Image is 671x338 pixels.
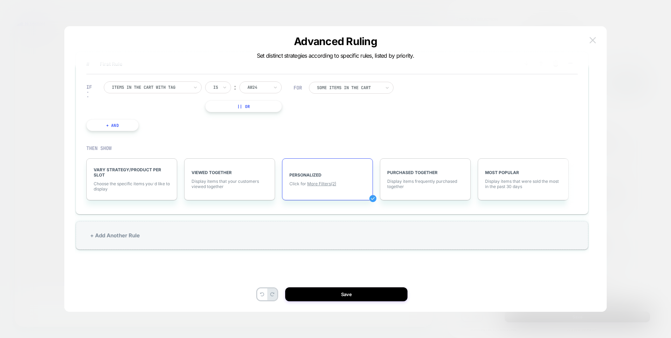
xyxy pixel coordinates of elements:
[86,61,519,67] span: First Rule
[86,145,574,151] div: THEN SHOW
[387,179,463,189] span: Display items frequently purchased together
[485,170,561,175] span: MOST POPULAR
[485,179,561,189] span: Display items that were sold the most in the past 30 days
[76,221,588,250] div: + Add Another Rule
[590,37,596,43] img: close
[387,170,463,175] span: PURCHASED TOGETHER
